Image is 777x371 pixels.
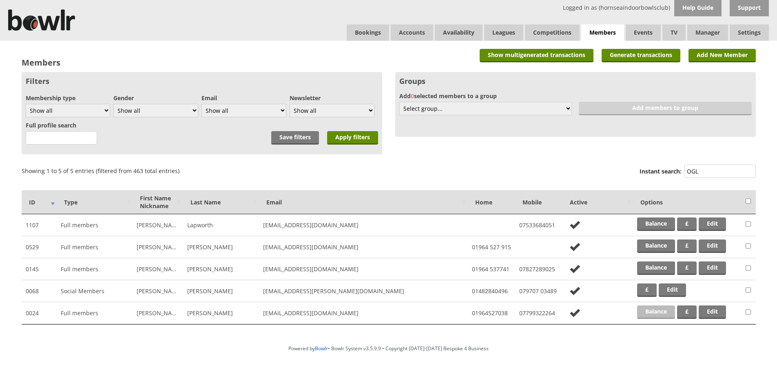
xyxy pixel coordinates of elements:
a: Edit [699,239,726,253]
td: Lapworth [183,214,259,236]
span: Settings [730,24,769,41]
td: [EMAIL_ADDRESS][DOMAIN_NAME] [259,236,468,258]
strong: £ [685,307,688,315]
span: Members [581,24,624,41]
span: Accounts [391,24,433,41]
strong: £ [685,263,688,271]
a: Events [626,24,661,41]
img: no [567,308,583,318]
a: Balance [637,305,675,319]
td: [PERSON_NAME] [133,236,183,258]
span: Manager [687,24,728,41]
h3: Filters [26,76,378,86]
td: 01482840496 [468,280,515,302]
td: 01964 527 915 [468,236,515,258]
a: £ [677,217,697,231]
td: Full members [57,258,133,280]
a: Generate transactions [602,49,680,62]
input: 3 characters minimum [26,131,97,145]
td: [PERSON_NAME] [133,302,183,324]
a: Competitions [525,24,580,41]
td: [PERSON_NAME] [183,280,259,302]
a: Bowlr [315,345,328,352]
th: Last Name: activate to sort column ascending [183,190,259,214]
a: Edit [699,261,726,275]
td: Social Members [57,280,133,302]
label: Add selected members to a group [399,92,752,100]
td: [PERSON_NAME] [133,280,183,302]
td: [EMAIL_ADDRESS][DOMAIN_NAME] [259,258,468,280]
span: 0 [411,92,414,100]
td: Full members [57,236,133,258]
label: Email [201,94,286,102]
td: [EMAIL_ADDRESS][DOMAIN_NAME] [259,214,468,236]
div: Showing 1 to 5 of 5 entries (filtered from 463 total entries) [22,162,179,175]
a: Edit [659,283,686,297]
td: [PERSON_NAME] [133,214,183,236]
td: 0529 [22,236,57,258]
a: Balance [637,217,675,231]
a: Availability [435,24,483,41]
img: no [567,264,583,274]
td: [PERSON_NAME] [183,302,259,324]
td: [PERSON_NAME] [133,258,183,280]
a: Save filters [271,131,319,145]
span: TV [662,24,686,41]
td: 01964527038 [468,302,515,324]
td: [EMAIL_ADDRESS][PERSON_NAME][DOMAIN_NAME] [259,280,468,302]
td: 07533684051 [515,214,562,236]
label: Instant search: [640,165,756,180]
th: Options [633,190,742,214]
td: 07799322264 [515,302,562,324]
th: First NameNickname: activate to sort column ascending [133,190,183,214]
input: Apply filters [327,131,378,145]
a: Edit [699,217,726,231]
a: Balance [637,239,675,253]
img: no [567,242,583,252]
a: £ [677,239,697,253]
a: £ [677,305,697,319]
th: ID: activate to sort column ascending [22,190,57,214]
strong: £ [685,241,688,249]
label: Gender [113,94,198,102]
a: Add New Member [688,49,756,62]
input: Instant search: [684,165,756,178]
th: Email: activate to sort column ascending [259,190,468,214]
img: no [567,286,583,296]
a: Bookings [347,24,389,41]
a: Show multigenerated transactions [480,49,593,62]
a: £ [677,261,697,275]
h2: Members [22,57,60,68]
td: 01964 537741 [468,258,515,280]
td: Full members [57,214,133,236]
h3: Groups [399,76,752,86]
td: 0145 [22,258,57,280]
th: Home [468,190,515,214]
td: 0024 [22,302,57,324]
span: Powered by • Bowlr System v3.5.9.9 • Copyright [DATE]-[DATE] Bespoke 4 Business [288,345,489,352]
td: 07827289025 [515,258,562,280]
a: Balance [637,261,675,275]
th: Active: activate to sort column ascending [562,190,633,214]
label: Full profile search [26,121,76,129]
td: [PERSON_NAME] [183,258,259,280]
th: Type: activate to sort column ascending [57,190,133,214]
a: Edit [699,305,726,319]
td: 079707 03489 [515,280,562,302]
td: 1107 [22,214,57,236]
td: Full members [57,302,133,324]
label: Newsletter [290,94,374,102]
strong: £ [685,220,688,227]
td: [PERSON_NAME] [183,236,259,258]
th: Mobile [515,190,562,214]
img: no [567,220,583,230]
td: [EMAIL_ADDRESS][DOMAIN_NAME] [259,302,468,324]
a: £ [637,283,657,297]
label: Membership type [26,94,110,102]
a: Leagues [484,24,523,41]
strong: £ [645,285,649,293]
td: 0068 [22,280,57,302]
